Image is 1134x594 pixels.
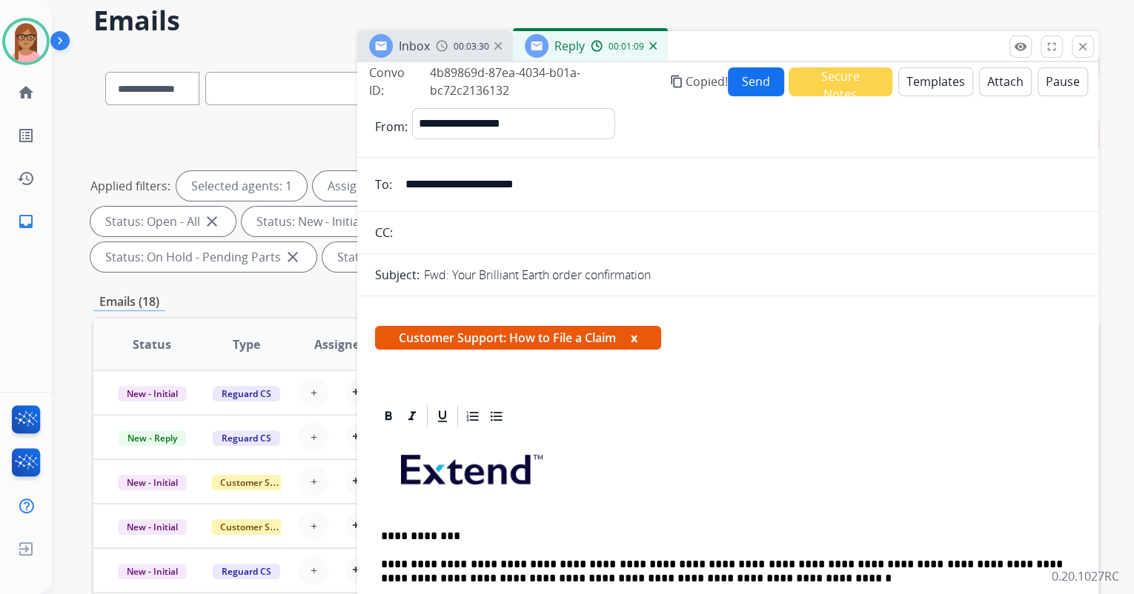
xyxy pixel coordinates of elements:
[314,336,366,353] span: Assignee
[1045,40,1058,53] mat-icon: fullscreen
[352,517,370,535] mat-icon: person_add
[979,67,1032,96] button: Attach
[670,75,683,88] mat-icon: content_copy
[176,171,307,201] div: Selected agents: 1
[211,475,308,490] span: Customer Support
[213,386,280,401] span: Reguard CS
[299,511,328,541] button: +
[118,519,187,535] span: New - Initial
[133,336,171,353] span: Status
[93,6,1098,36] h2: Emails
[375,176,392,193] p: To:
[898,67,973,96] button: Templates
[789,67,892,96] button: Secure Notes
[609,41,644,53] span: 00:01:09
[17,84,35,101] mat-icon: home
[242,207,398,236] div: Status: New - Initial
[375,326,661,350] span: Customer Support: How to File a Claim
[431,405,454,427] div: Underline
[311,428,317,446] span: +
[1076,40,1090,53] mat-icon: close
[203,213,221,230] mat-icon: close
[311,561,317,579] span: +
[284,248,302,266] mat-icon: close
[90,177,170,195] p: Applied filters:
[1052,567,1119,585] p: 0.20.1027RC
[299,422,328,452] button: +
[299,378,328,407] button: +
[352,561,370,579] mat-icon: person_add
[369,64,422,99] p: Convo ID:
[313,171,428,201] div: Assigned to me
[399,38,430,54] span: Inbox
[1038,67,1088,96] button: Pause
[311,384,317,401] span: +
[462,405,484,427] div: Ordered List
[299,467,328,496] button: +
[554,38,585,54] span: Reply
[322,242,521,272] div: Status: On Hold - Servicers
[90,242,316,272] div: Status: On Hold - Pending Parts
[119,430,186,446] span: New - Reply
[728,67,784,96] button: Send
[454,41,489,53] span: 00:03:30
[686,73,728,90] span: Copied!
[377,405,399,427] div: Bold
[668,64,728,99] button: Copied!
[631,329,637,347] button: x
[299,555,328,585] button: +
[118,386,187,401] span: New - Initial
[311,473,317,490] span: +
[1014,40,1027,53] mat-icon: remove_red_eye
[430,64,580,99] span: 4b89869d-87ea-4034-b01a-bc72c2136132
[17,213,35,230] mat-icon: inbox
[375,118,408,136] p: From:
[17,127,35,144] mat-icon: list_alt
[401,405,423,427] div: Italic
[211,519,308,535] span: Customer Support
[375,266,420,284] p: Subject:
[118,475,187,490] span: New - Initial
[233,336,260,353] span: Type
[352,384,370,401] mat-icon: person_add
[352,428,370,446] mat-icon: person_add
[375,224,393,241] p: CC:
[213,430,280,446] span: Reguard CS
[90,207,236,236] div: Status: Open - All
[118,564,187,579] span: New - Initial
[17,170,35,187] mat-icon: history
[311,517,317,535] span: +
[485,405,508,427] div: Bullet List
[5,21,47,62] img: avatar
[424,266,651,284] p: Fwd: Your Brilliant Earth order confirmation
[352,473,370,490] mat-icon: person_add
[213,564,280,579] span: Reguard CS
[93,293,165,311] p: Emails (18)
